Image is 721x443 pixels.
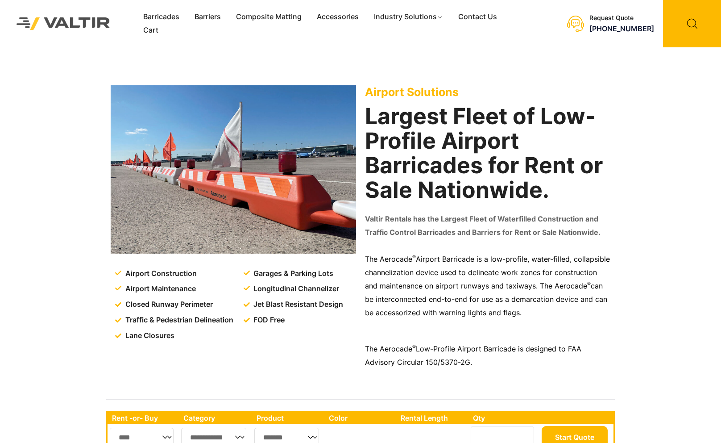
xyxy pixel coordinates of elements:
a: Cart [136,24,166,37]
th: Rental Length [396,412,468,424]
a: Accessories [309,10,366,24]
span: Closed Runway Perimeter [123,298,213,311]
sup: ® [587,280,591,287]
a: Industry Solutions [366,10,451,24]
span: Airport Construction [123,267,197,280]
span: Airport Maintenance [123,282,196,296]
a: Barriers [187,10,228,24]
span: Traffic & Pedestrian Delineation [123,313,233,327]
span: Jet Blast Resistant Design [251,298,343,311]
img: Valtir Rentals [7,8,120,40]
a: Contact Us [451,10,505,24]
p: The Aerocade Airport Barricade is a low-profile, water-filled, collapsible channelization device ... [365,253,610,320]
th: Qty [468,412,539,424]
th: Rent -or- Buy [108,412,179,424]
th: Category [179,412,252,424]
p: The Aerocade Low-Profile Airport Barricade is designed to FAA Advisory Circular 150/5370-2G. [365,343,610,369]
span: Longitudinal Channelizer [251,282,339,296]
span: Lane Closures [123,329,174,343]
span: Garages & Parking Lots [251,267,333,280]
span: FOD Free [251,313,285,327]
h2: Largest Fleet of Low-Profile Airport Barricades for Rent or Sale Nationwide. [365,104,610,202]
th: Product [252,412,325,424]
a: Barricades [136,10,187,24]
th: Color [324,412,396,424]
p: Airport Solutions [365,85,610,99]
a: Composite Matting [228,10,309,24]
sup: ® [412,343,416,350]
sup: ® [412,254,416,260]
div: Request Quote [589,14,654,22]
a: [PHONE_NUMBER] [589,24,654,33]
p: Valtir Rentals has the Largest Fleet of Waterfilled Construction and Traffic Control Barricades a... [365,213,610,239]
